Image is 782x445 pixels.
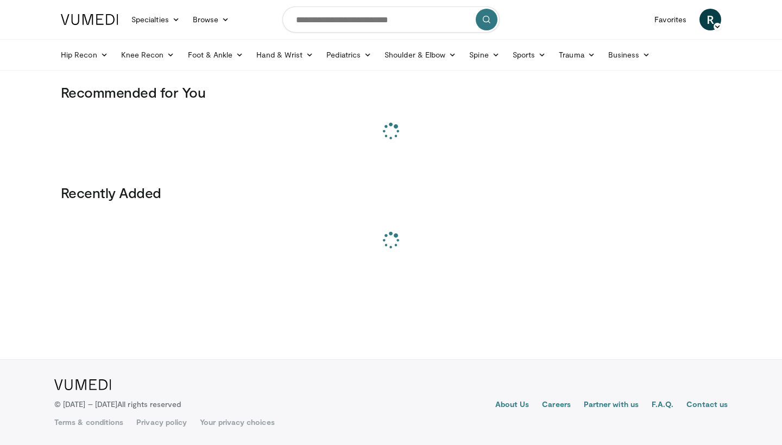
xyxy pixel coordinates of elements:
img: VuMedi Logo [61,14,118,25]
a: F.A.Q. [652,399,673,412]
a: Your privacy choices [200,417,274,428]
a: Terms & conditions [54,417,123,428]
a: Contact us [686,399,728,412]
a: Careers [542,399,571,412]
a: Shoulder & Elbow [378,44,463,66]
a: Trauma [552,44,602,66]
a: Knee Recon [115,44,181,66]
a: About Us [495,399,529,412]
img: VuMedi Logo [54,379,111,390]
a: Foot & Ankle [181,44,250,66]
p: © [DATE] – [DATE] [54,399,181,410]
a: Favorites [648,9,693,30]
a: Spine [463,44,506,66]
a: Privacy policy [136,417,187,428]
h3: Recommended for You [61,84,721,101]
a: Business [602,44,657,66]
h3: Recently Added [61,184,721,201]
a: Pediatrics [320,44,378,66]
a: Hip Recon [54,44,115,66]
a: Sports [506,44,553,66]
a: Partner with us [584,399,639,412]
a: Hand & Wrist [250,44,320,66]
a: Specialties [125,9,186,30]
a: R [699,9,721,30]
a: Browse [186,9,236,30]
input: Search topics, interventions [282,7,500,33]
span: All rights reserved [117,399,181,409]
